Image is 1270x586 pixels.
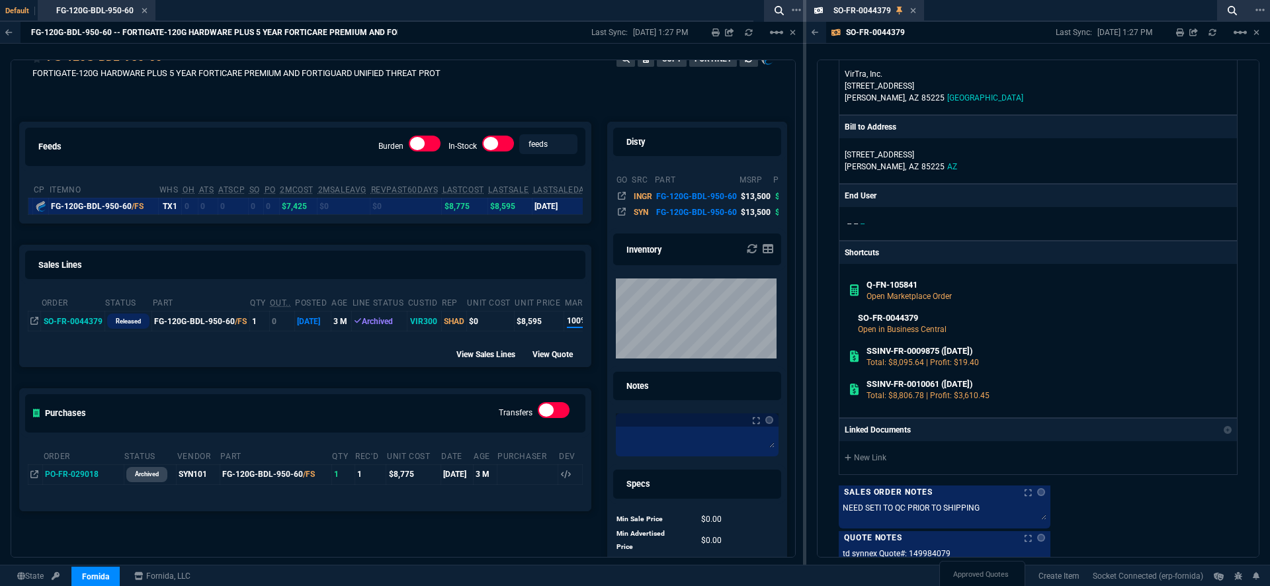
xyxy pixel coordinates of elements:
td: [DATE] [294,312,331,331]
td: 1 [331,464,355,484]
td: Broker Bin Price [616,554,689,569]
th: Rep [441,292,466,312]
span: -- [861,219,865,228]
a: Hide Workbench [1253,27,1259,38]
td: INGR [631,188,654,204]
p: Sales Order Notes [844,487,933,497]
td: 0 [218,198,249,214]
td: $8,775 [386,464,441,484]
span: [GEOGRAPHIC_DATA] [947,93,1023,103]
td: $8,595 [514,312,564,331]
abbr: The last SO Inv price. No time limit. (ignore zeros) [488,185,529,194]
p: Shortcuts [839,241,1237,264]
label: Transfers [499,408,532,417]
label: Burden [378,142,403,151]
span: /FS [132,202,144,211]
td: 0 [264,198,280,214]
td: 3 M [473,464,497,484]
span: 0 [701,515,722,524]
span: AZ [909,162,919,171]
nx-icon: Back to Table [812,28,819,37]
td: $0 [370,198,442,214]
p: SO-FR-0044379 [846,27,905,38]
td: $8,595 [487,198,532,214]
p: Bill to Address [845,121,896,133]
th: Purchaser [497,446,558,465]
p: Total: $8,095.64 | Profit: $19.40 [867,356,1226,368]
nx-icon: Open In Opposite Panel [30,470,38,479]
th: src [631,169,654,188]
nx-fornida-value: PO-FR-029018 [45,468,121,480]
p: FORTIGATE-120G HARDWARE PLUS 5 YEAR FORTICARE PREMIUM AND FORTIGUARD UNIFIED THREAT PROT [32,67,441,79]
td: $13,500 [739,204,773,220]
a: New Link [845,452,1232,464]
td: TX1 [159,198,182,214]
abbr: Total revenue past 60 days [371,185,439,194]
p: Last Sync: [1056,27,1097,38]
nx-icon: Open New Tab [792,4,801,17]
th: Margin [564,292,601,312]
td: Min Sale Price [616,512,689,526]
nx-icon: Search [769,3,789,19]
th: Part [220,446,331,465]
p: Released [116,316,141,327]
span: SO-FR-0044379 [833,6,891,15]
th: cp [33,179,49,198]
p: archived [135,469,159,480]
th: Dev [558,446,582,465]
span: /FS [235,317,247,326]
th: Status [124,446,177,465]
a: Global State [13,570,48,582]
p: Last Sync: [591,27,633,38]
th: CustId [407,292,441,312]
td: VIR300 [407,312,441,331]
div: FG-120G-BDL-950-60 [51,200,156,212]
td: 0 [182,198,198,214]
th: Unit Cost [386,446,441,465]
tr: undefined [616,512,779,526]
th: Part [152,292,249,312]
p: Open in Business Central [858,323,1226,335]
td: 1 [249,312,269,331]
h5: Notes [621,380,649,392]
td: $7,425 [279,198,317,214]
span: 0 [701,536,722,545]
th: Rec'd [355,446,386,465]
h6: SSINV-FR-0009875 ([DATE]) [867,346,1226,356]
span: FG-120G-BDL-950-60 [56,6,134,15]
td: [DATE] [532,198,598,214]
nx-icon: Close Tab [910,6,916,17]
td: 0 [198,198,218,214]
div: Transfers [538,402,570,423]
p: Open Marketplace Order [867,290,1226,302]
td: 0 [269,312,294,331]
label: In-Stock [448,142,477,151]
mat-icon: Example home icon [1232,24,1248,40]
td: SYN [631,204,654,220]
td: $13,500 [739,188,773,204]
p: Quote Notes [844,532,903,543]
span: 85225 [921,93,945,103]
th: Age [473,446,497,465]
h5: Specs [621,478,650,490]
span: -- [854,219,858,228]
p: End User [845,190,876,202]
span: Socket Connected (erp-fornida) [1090,571,1203,581]
td: $8,924.18 [773,188,813,204]
span: AZ [909,93,919,103]
th: Unit Cost [466,292,514,312]
td: 1 [355,464,386,484]
div: $0 [469,315,512,327]
nx-icon: Close Tab [142,6,148,17]
tr: undefined [616,554,779,569]
abbr: ATS with all companies combined [218,185,245,194]
p: VirTra, Inc. [845,68,972,80]
th: QTY [249,292,269,312]
mat-icon: Example home icon [769,24,784,40]
th: part [654,169,739,188]
tr: 5 YEAR HW, FC PREMIUM & UTP BDL SVC [616,204,837,220]
p: FG-120G-BDL-950-60 -- FORTIGATE-120G HARDWARE PLUS 5 YEAR FORTICARE PREMIUM AND FORTIGUARD UNIFIE... [31,27,522,38]
td: FG-120G-BDL-950-60 [654,204,739,220]
h5: feeds [33,140,62,153]
td: FG-120G-BDL-950-60 [152,312,249,331]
